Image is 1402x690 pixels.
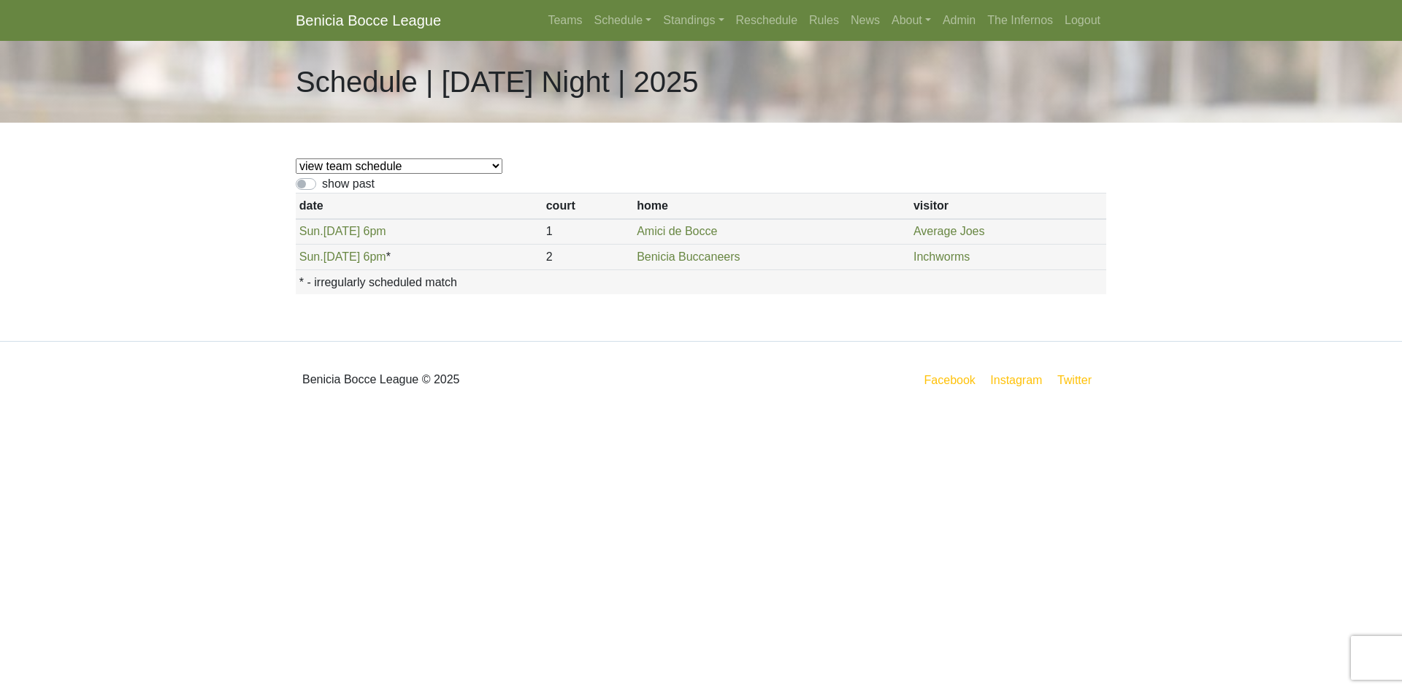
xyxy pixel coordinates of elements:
[299,225,386,237] a: Sun.[DATE] 6pm
[987,371,1045,389] a: Instagram
[922,371,978,389] a: Facebook
[589,6,658,35] a: Schedule
[913,225,985,237] a: Average Joes
[285,353,701,406] div: Benicia Bocce League © 2025
[296,193,543,219] th: date
[937,6,981,35] a: Admin
[299,225,323,237] span: Sun.
[542,6,588,35] a: Teams
[730,6,804,35] a: Reschedule
[299,250,386,263] a: Sun.[DATE] 6pm
[637,225,717,237] a: Amici de Bocce
[637,250,740,263] a: Benicia Buccaneers
[657,6,729,35] a: Standings
[543,245,633,270] td: 2
[296,6,441,35] a: Benicia Bocce League
[543,193,633,219] th: court
[910,193,1106,219] th: visitor
[296,64,698,99] h1: Schedule | [DATE] Night | 2025
[1054,371,1103,389] a: Twitter
[322,175,375,193] label: show past
[981,6,1059,35] a: The Infernos
[1059,6,1106,35] a: Logout
[299,250,323,263] span: Sun.
[913,250,970,263] a: Inchworms
[886,6,937,35] a: About
[543,219,633,245] td: 1
[803,6,845,35] a: Rules
[633,193,910,219] th: home
[296,269,1106,294] th: * - irregularly scheduled match
[845,6,886,35] a: News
